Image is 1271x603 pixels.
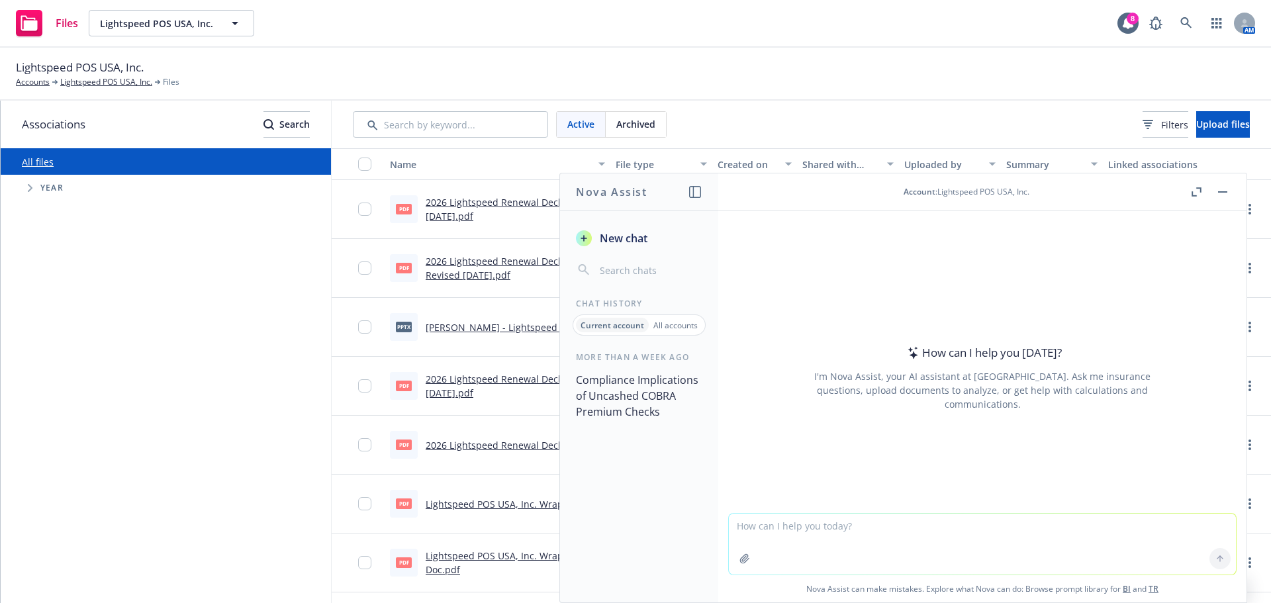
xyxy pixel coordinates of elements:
[567,117,594,131] span: Active
[904,344,1062,361] div: How can I help you [DATE]?
[724,575,1241,602] span: Nova Assist can make mistakes. Explore what Nova can do: Browse prompt library for and
[358,158,371,171] input: Select all
[426,373,585,399] a: 2026 Lightspeed Renewal Deck_Rev.[DATE].pdf
[1196,118,1250,130] span: Upload files
[358,261,371,275] input: Toggle Row Selected
[904,186,935,197] span: Account
[163,76,179,88] span: Files
[576,184,647,200] h1: Nova Assist
[1203,10,1230,36] a: Switch app
[597,261,702,279] input: Search chats
[426,439,581,451] a: 2026 Lightspeed Renewal Deck.pdf
[802,158,879,171] div: Shared with client
[1242,496,1258,512] a: more
[1103,148,1205,180] button: Linked associations
[1242,319,1258,335] a: more
[560,298,718,309] div: Chat History
[353,111,548,138] input: Search by keyword...
[796,369,1168,411] div: I'm Nova Assist, your AI assistant at [GEOGRAPHIC_DATA]. Ask me insurance questions, upload docum...
[358,320,371,334] input: Toggle Row Selected
[1242,201,1258,217] a: more
[22,116,85,133] span: Associations
[60,76,152,88] a: Lightspeed POS USA, Inc.
[263,111,310,138] button: SearchSearch
[16,59,144,76] span: Lightspeed POS USA, Inc.
[426,549,585,576] a: Lightspeed POS USA, Inc. Wrap Plan Doc.pdf
[1161,118,1188,132] span: Filters
[797,148,899,180] button: Shared with client
[1001,148,1103,180] button: Summary
[426,255,569,281] a: 2026 Lightspeed Renewal Deck - Revised [DATE].pdf
[1196,111,1250,138] button: Upload files
[1143,10,1169,36] a: Report a Bug
[718,158,777,171] div: Created on
[1143,111,1188,138] button: Filters
[616,158,692,171] div: File type
[390,158,590,171] div: Name
[396,498,412,508] span: pdf
[385,148,610,180] button: Name
[1006,158,1083,171] div: Summary
[1108,158,1200,171] div: Linked associations
[426,196,585,222] a: 2026 Lightspeed Renewal Deck_Rev.[DATE].pdf
[616,117,655,131] span: Archived
[358,497,371,510] input: Toggle Row Selected
[56,18,78,28] span: Files
[1123,583,1131,594] a: BI
[426,321,583,334] a: [PERSON_NAME] - Lightspeed .pptx
[11,5,83,42] a: Files
[358,556,371,569] input: Toggle Row Selected
[571,226,708,250] button: New chat
[263,119,274,130] svg: Search
[1173,10,1200,36] a: Search
[1,175,331,201] div: Tree Example
[560,351,718,363] div: More than a week ago
[22,156,54,168] a: All files
[396,322,412,332] span: pptx
[358,203,371,216] input: Toggle Row Selected
[426,498,601,510] a: Lightspeed POS USA, Inc. Wrap SPD.pdf
[1242,260,1258,276] a: more
[396,440,412,449] span: pdf
[100,17,214,30] span: Lightspeed POS USA, Inc.
[904,158,981,171] div: Uploaded by
[581,320,644,331] p: Current account
[396,381,412,391] span: pdf
[610,148,712,180] button: File type
[40,184,64,192] span: Year
[263,112,310,137] div: Search
[396,204,412,214] span: pdf
[712,148,797,180] button: Created on
[89,10,254,36] button: Lightspeed POS USA, Inc.
[571,368,708,424] button: Compliance Implications of Uncashed COBRA Premium Checks
[16,76,50,88] a: Accounts
[1242,437,1258,453] a: more
[358,379,371,393] input: Toggle Row Selected
[1143,118,1188,132] span: Filters
[1149,583,1158,594] a: TR
[1242,378,1258,394] a: more
[358,438,371,451] input: Toggle Row Selected
[653,320,698,331] p: All accounts
[899,148,1001,180] button: Uploaded by
[1127,13,1139,24] div: 8
[1242,555,1258,571] a: more
[396,557,412,567] span: pdf
[904,186,1029,197] div: : Lightspeed POS USA, Inc.
[396,263,412,273] span: pdf
[597,230,647,246] span: New chat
